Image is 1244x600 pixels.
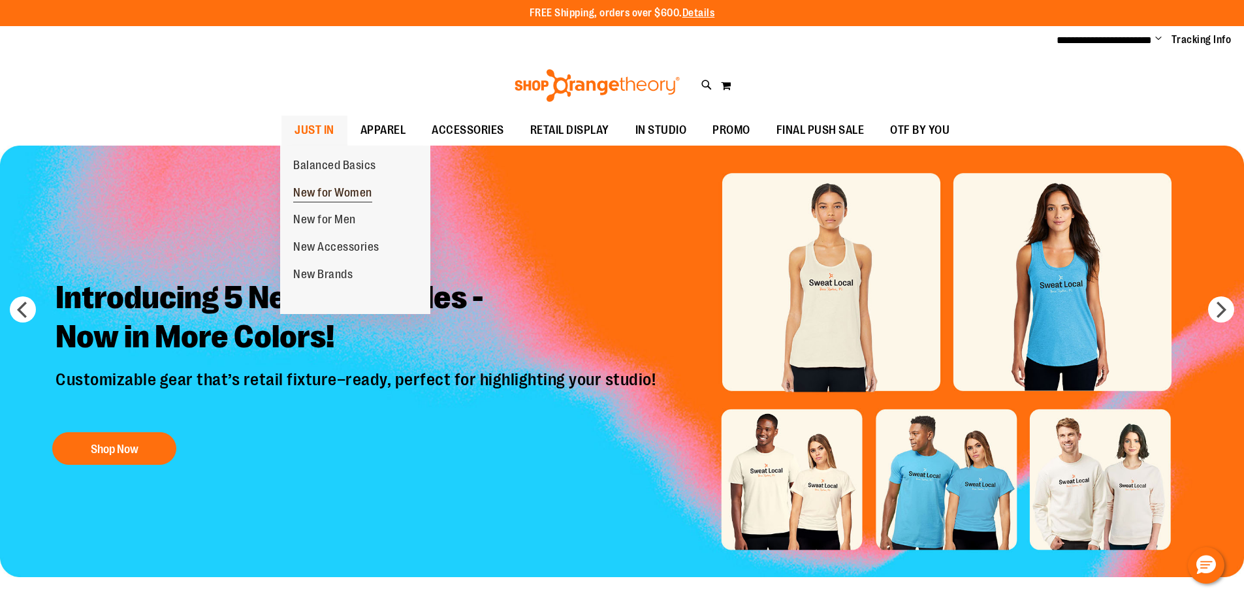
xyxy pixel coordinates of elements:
[10,296,36,323] button: prev
[280,206,369,234] a: New for Men
[293,268,353,284] span: New Brands
[877,116,963,146] a: OTF BY YOU
[712,116,750,145] span: PROMO
[280,152,389,180] a: Balanced Basics
[293,240,379,257] span: New Accessories
[281,116,347,146] a: JUST IN
[1208,296,1234,323] button: next
[293,186,372,202] span: New for Women
[295,116,334,145] span: JUST IN
[293,213,356,229] span: New for Men
[1188,547,1224,584] button: Hello, have a question? Let’s chat.
[517,116,622,146] a: RETAIL DISPLAY
[763,116,878,146] a: FINAL PUSH SALE
[52,432,176,465] button: Shop Now
[280,234,392,261] a: New Accessories
[419,116,517,146] a: ACCESSORIES
[280,146,430,315] ul: JUST IN
[360,116,406,145] span: APPAREL
[530,116,609,145] span: RETAIL DISPLAY
[776,116,865,145] span: FINAL PUSH SALE
[280,180,385,207] a: New for Women
[293,159,376,175] span: Balanced Basics
[46,268,669,369] h2: Introducing 5 New City Styles - Now in More Colors!
[622,116,700,146] a: IN STUDIO
[1155,33,1162,46] button: Account menu
[635,116,687,145] span: IN STUDIO
[1172,33,1232,47] a: Tracking Info
[513,69,682,102] img: Shop Orangetheory
[530,6,715,21] p: FREE Shipping, orders over $600.
[280,261,366,289] a: New Brands
[46,268,669,471] a: Introducing 5 New City Styles -Now in More Colors! Customizable gear that’s retail fixture–ready,...
[682,7,715,19] a: Details
[890,116,949,145] span: OTF BY YOU
[347,116,419,146] a: APPAREL
[432,116,504,145] span: ACCESSORIES
[699,116,763,146] a: PROMO
[46,369,669,418] p: Customizable gear that’s retail fixture–ready, perfect for highlighting your studio!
